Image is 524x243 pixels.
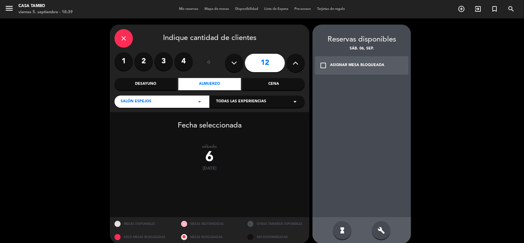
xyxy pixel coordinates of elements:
i: hourglass_full [339,227,346,234]
button: menu [5,4,14,15]
div: Cena [243,78,305,90]
label: 3 [154,52,173,71]
i: arrow_drop_down [291,98,299,105]
div: Desayuno [115,78,177,90]
label: 1 [115,52,133,71]
span: Mis reservas [176,7,201,11]
span: Mapa de mesas [201,7,232,11]
i: build [378,227,385,234]
div: MESAS DISPONIBLES [110,217,177,230]
i: check_box_outline_blank [320,62,327,69]
i: close [120,35,127,42]
div: ASIGNAR MESA BLOQUEADA [330,62,384,69]
div: ó [199,52,219,74]
div: OTROS TAMAÑOS DIPONIBLES [243,217,309,230]
span: Disponibilidad [232,7,261,11]
span: Todas las experiencias [216,99,266,105]
div: 6 [110,149,309,166]
i: menu [5,4,14,13]
i: exit_to_app [474,5,482,13]
label: 2 [134,52,153,71]
div: Indique cantidad de clientes [115,29,305,48]
i: arrow_drop_down [196,98,203,105]
i: turned_in_not [491,5,498,13]
div: Casa Tambo [18,3,73,9]
span: Tarjetas de regalo [314,7,348,11]
span: Lista de Espera [261,7,291,11]
i: search [507,5,515,13]
div: Fecha seleccionada [110,112,309,132]
div: viernes 5. septiembre - 18:39 [18,9,73,15]
div: [DATE] [110,166,309,171]
span: Salón Espejos [121,99,151,105]
div: Reservas disponibles [312,34,411,46]
div: sábado [110,144,309,149]
label: 4 [174,52,193,71]
div: sáb. 06, sep. [312,46,411,52]
div: Almuerzo [178,78,241,90]
span: Pre-acceso [291,7,314,11]
div: MESAS RESTRINGIDAS [177,217,243,230]
i: add_circle_outline [458,5,465,13]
